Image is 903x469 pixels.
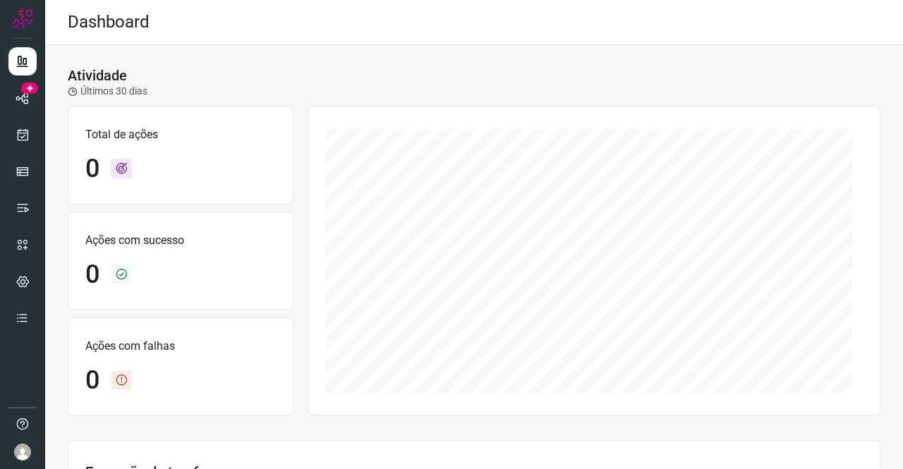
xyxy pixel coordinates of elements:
img: Logo [12,8,33,30]
h1: 0 [85,365,99,396]
p: Ações com sucesso [85,232,276,249]
p: Total de ações [85,126,276,143]
p: Ações com falhas [85,338,276,355]
p: Últimos 30 dias [68,84,147,99]
h3: Atividade [68,67,127,84]
h2: Dashboard [68,12,150,32]
h1: 0 [85,260,99,290]
h1: 0 [85,154,99,184]
img: avatar-user-boy.jpg [14,444,31,461]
